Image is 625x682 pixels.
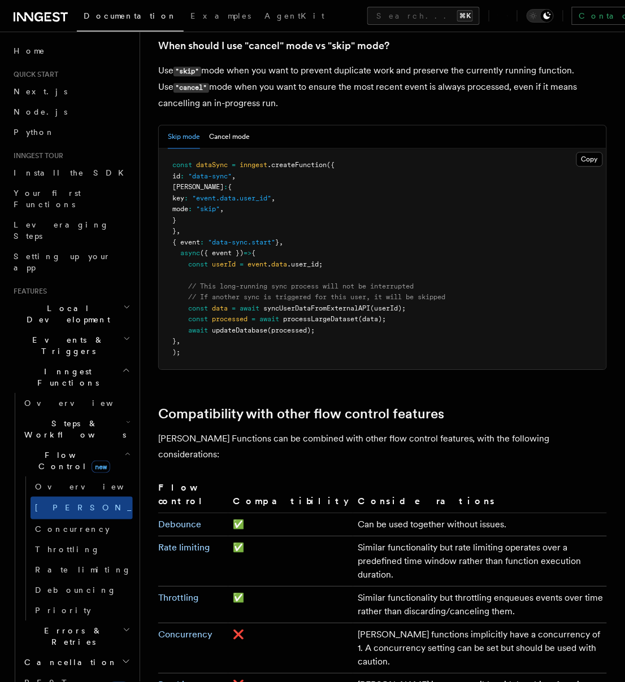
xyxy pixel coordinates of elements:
[35,606,91,615] span: Priority
[20,413,133,445] button: Steps & Workflows
[353,480,607,513] th: Considerations
[31,497,133,519] a: [PERSON_NAME]
[173,83,209,93] code: "cancel"
[251,315,255,323] span: =
[172,205,188,213] span: mode
[267,161,327,169] span: .createFunction
[20,653,133,673] button: Cancellation
[275,238,279,246] span: }
[188,172,232,180] span: "data-sync"
[251,249,255,257] span: {
[172,337,176,345] span: }
[228,183,232,191] span: {
[188,304,208,312] span: const
[158,431,607,462] p: [PERSON_NAME] Functions can be combined with other flow control features, with the following cons...
[271,260,287,268] span: data
[228,536,353,587] td: ✅
[188,260,208,268] span: const
[77,3,184,32] a: Documentation
[172,216,176,224] span: }
[190,11,251,20] span: Examples
[263,304,370,312] span: syncUserDataFromExternalAPI
[158,629,212,640] a: Concurrency
[20,445,133,476] button: Flow Controlnew
[20,657,118,668] span: Cancellation
[188,205,192,213] span: :
[9,102,133,122] a: Node.js
[158,406,444,422] a: Compatibility with other flow control features
[158,480,228,513] th: Flow control
[184,194,188,202] span: :
[158,592,198,603] a: Throttling
[158,38,389,54] a: When should I use "cancel" mode vs "skip" mode?
[9,183,133,215] a: Your first Functions
[20,449,124,472] span: Flow Control
[208,238,275,246] span: "data-sync.start"
[358,315,386,323] span: (data);
[9,122,133,142] a: Python
[20,393,133,413] a: Overview
[258,3,331,30] a: AgentKit
[200,238,204,246] span: :
[367,7,480,25] button: Search...⌘K
[172,183,224,191] span: [PERSON_NAME]
[527,9,554,23] button: Toggle dark mode
[267,260,271,268] span: .
[248,260,267,268] span: event
[92,461,110,473] span: new
[196,161,228,169] span: dataSync
[172,194,184,202] span: key
[9,334,123,357] span: Events & Triggers
[271,194,275,202] span: ,
[35,482,151,491] span: Overview
[20,476,133,621] div: Flow Controlnew
[184,3,258,30] a: Examples
[240,161,267,169] span: inngest
[228,480,353,513] th: Compatibility
[35,566,131,575] span: Rate limiting
[35,586,116,595] span: Debouncing
[192,194,271,202] span: "event.data.user_id"
[31,601,133,621] a: Priority
[9,303,123,325] span: Local Development
[84,11,177,20] span: Documentation
[232,304,236,312] span: =
[24,399,141,408] span: Overview
[353,623,607,674] td: [PERSON_NAME] functions implicitly have a concurrency of 1. A concurrency setting can be set but ...
[31,476,133,497] a: Overview
[20,626,123,648] span: Errors & Retries
[35,525,110,534] span: Concurrency
[188,315,208,323] span: const
[14,252,111,272] span: Setting up your app
[370,304,406,312] span: (userId);
[172,227,176,235] span: }
[228,623,353,674] td: ❌
[14,168,131,177] span: Install the SDK
[188,293,445,301] span: // If another sync is triggered for this user, it will be skipped
[9,298,133,330] button: Local Development
[240,260,244,268] span: =
[220,205,224,213] span: ,
[14,220,109,241] span: Leveraging Steps
[200,249,244,257] span: ({ event })
[173,67,201,76] code: "skip"
[327,161,335,169] span: ({
[14,189,81,209] span: Your first Functions
[158,63,607,111] p: Use mode when you want to prevent duplicate work and preserve the currently running function. Use...
[457,10,473,21] kbd: ⌘K
[158,519,201,530] a: Debounce
[264,11,324,20] span: AgentKit
[9,287,47,296] span: Features
[228,513,353,536] td: ✅
[240,304,259,312] span: await
[279,238,283,246] span: ,
[576,152,603,167] button: Copy
[9,70,58,79] span: Quick start
[172,161,192,169] span: const
[9,361,133,393] button: Inngest Functions
[267,326,315,334] span: (processed);
[212,260,236,268] span: userId
[244,249,251,257] span: =>
[35,504,201,513] span: [PERSON_NAME]
[172,172,180,180] span: id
